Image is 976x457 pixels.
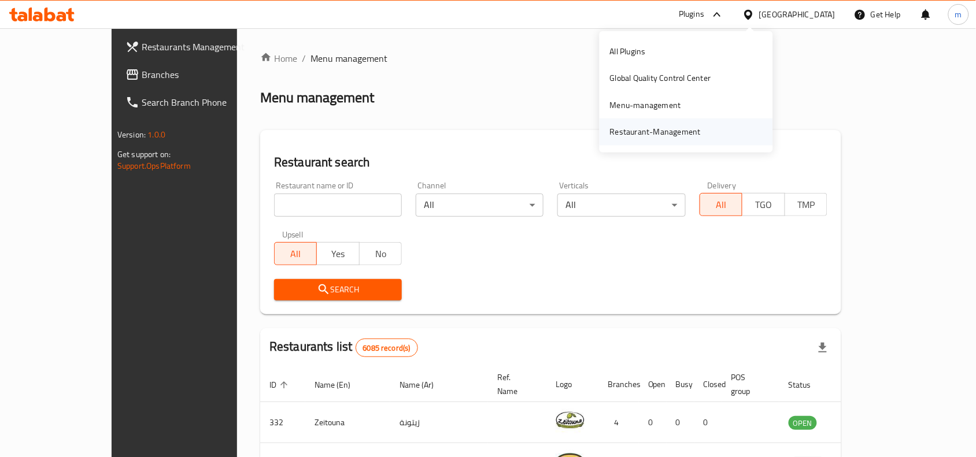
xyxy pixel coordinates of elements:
[639,402,667,443] td: 0
[742,193,785,216] button: TGO
[955,8,962,21] span: m
[142,95,265,109] span: Search Branch Phone
[708,181,737,190] label: Delivery
[302,51,306,65] li: /
[639,367,667,402] th: Open
[316,242,359,265] button: Yes
[610,72,711,84] div: Global Quality Control Center
[809,334,837,362] div: Export file
[142,68,265,81] span: Branches
[274,154,827,171] h2: Restaurant search
[274,242,317,265] button: All
[679,8,704,21] div: Plugins
[694,367,722,402] th: Closed
[785,193,827,216] button: TMP
[260,51,297,65] a: Home
[117,158,191,173] a: Support.OpsPlatform
[700,193,742,216] button: All
[598,367,639,402] th: Branches
[610,99,681,112] div: Menu-management
[789,378,826,392] span: Status
[147,127,165,142] span: 1.0.0
[546,367,598,402] th: Logo
[497,370,533,398] span: Ref. Name
[705,196,738,213] span: All
[283,283,393,297] span: Search
[260,402,305,443] td: 332
[305,402,390,443] td: Zeitouna
[282,231,304,239] label: Upsell
[279,246,312,262] span: All
[321,246,354,262] span: Yes
[556,406,585,434] img: Zeitouna
[747,196,780,213] span: TGO
[117,147,171,162] span: Get support on:
[789,417,817,430] span: OPEN
[557,194,685,217] div: All
[610,125,701,138] div: Restaurant-Management
[269,338,418,357] h2: Restaurants list
[274,279,402,300] button: Search
[731,370,766,398] span: POS group
[790,196,823,213] span: TMP
[315,378,365,392] span: Name (En)
[364,246,397,262] span: No
[598,402,639,443] td: 4
[260,88,374,107] h2: Menu management
[356,343,417,354] span: 6085 record(s)
[116,33,275,61] a: Restaurants Management
[269,378,291,392] span: ID
[117,127,146,142] span: Version:
[310,51,387,65] span: Menu management
[667,367,694,402] th: Busy
[274,194,402,217] input: Search for restaurant name or ID..
[116,88,275,116] a: Search Branch Phone
[416,194,544,217] div: All
[400,378,449,392] span: Name (Ar)
[390,402,488,443] td: زيتونة
[667,402,694,443] td: 0
[142,40,265,54] span: Restaurants Management
[359,242,402,265] button: No
[694,402,722,443] td: 0
[356,339,418,357] div: Total records count
[260,51,841,65] nav: breadcrumb
[116,61,275,88] a: Branches
[759,8,835,21] div: [GEOGRAPHIC_DATA]
[610,45,646,58] div: All Plugins
[789,416,817,430] div: OPEN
